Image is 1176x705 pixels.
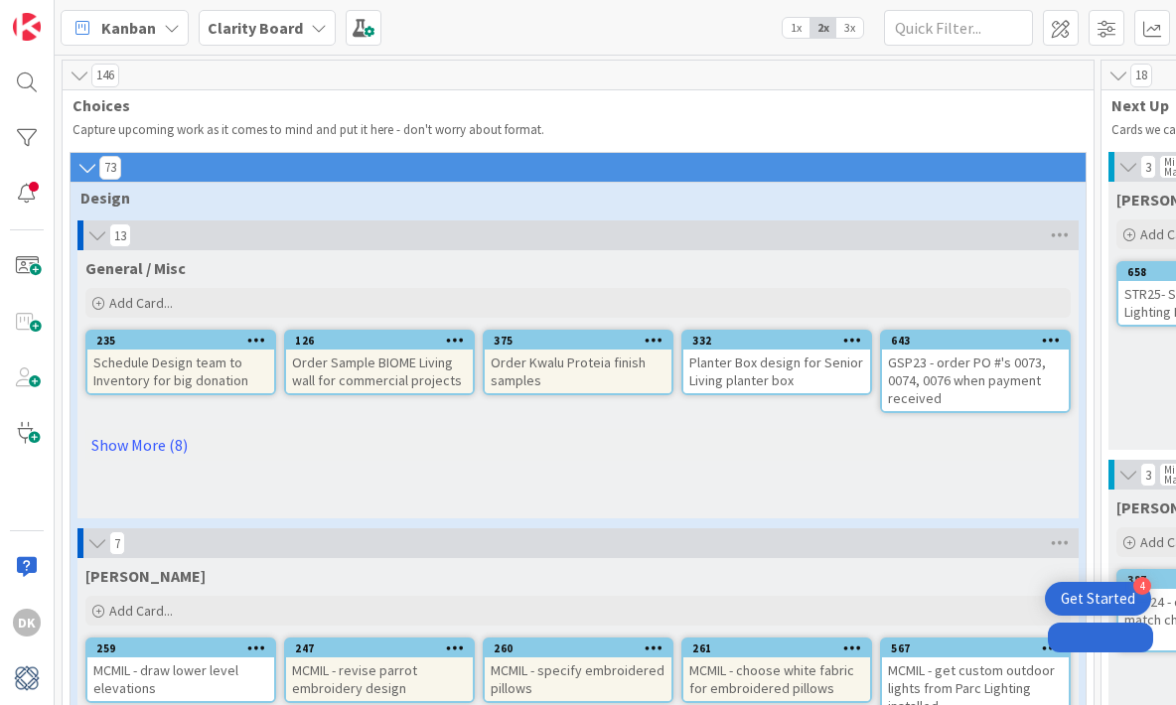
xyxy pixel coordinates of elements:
div: DK [13,609,41,636]
input: Quick Filter... [884,10,1033,46]
div: 643 [882,332,1069,350]
span: 73 [99,156,121,180]
div: MCMIL - revise parrot embroidery design [286,657,473,701]
b: Clarity Board [208,18,303,38]
div: 375 [494,334,671,348]
div: 332 [683,332,870,350]
span: 3 [1140,463,1156,487]
span: 3 [1140,155,1156,179]
div: 261 [683,639,870,657]
span: General / Misc [85,258,186,278]
div: 259 [87,639,274,657]
div: 332Planter Box design for Senior Living planter box [683,332,870,393]
div: 126 [295,334,473,348]
span: Design [80,188,1061,208]
span: Kanban [101,16,156,40]
div: Schedule Design team to Inventory for big donation [87,350,274,393]
span: Choices [73,95,1069,115]
div: MCMIL - draw lower level elevations [87,657,274,701]
div: 260 [485,639,671,657]
div: 126 [286,332,473,350]
div: Order Kwalu Proteia finish samples [485,350,671,393]
div: 247MCMIL - revise parrot embroidery design [286,639,473,701]
div: 247 [295,641,473,655]
div: 235 [87,332,274,350]
p: Capture upcoming work as it comes to mind and put it here - don't worry about format. [73,122,1084,138]
div: Planter Box design for Senior Living planter box [683,350,870,393]
div: 235 [96,334,274,348]
div: 567 [882,639,1069,657]
span: MCMIL McMillon [85,566,206,586]
div: 643GSP23 - order PO #'s 0073, 0074, 0076 when payment received [882,332,1069,411]
div: 247 [286,639,473,657]
span: 3x [836,18,863,38]
span: Add Card... [109,602,173,620]
div: 259MCMIL - draw lower level elevations [87,639,274,701]
div: 4 [1133,577,1151,595]
div: MCMIL - choose white fabric for embroidered pillows [683,657,870,701]
div: MCMIL - specify embroidered pillows [485,657,671,701]
span: 13 [109,223,131,247]
div: Order Sample BIOME Living wall for commercial projects [286,350,473,393]
div: 259 [96,641,274,655]
span: 2x [809,18,836,38]
div: 261 [692,641,870,655]
a: Show More (8) [85,429,1071,461]
div: GSP23 - order PO #'s 0073, 0074, 0076 when payment received [882,350,1069,411]
span: 7 [109,531,125,555]
div: 567 [891,641,1069,655]
img: Visit kanbanzone.com [13,13,41,41]
span: 18 [1130,64,1152,87]
div: Get Started [1061,589,1135,609]
div: 261MCMIL - choose white fabric for embroidered pillows [683,639,870,701]
div: 332 [692,334,870,348]
div: 375 [485,332,671,350]
span: 146 [91,64,119,87]
span: 1x [783,18,809,38]
div: Open Get Started checklist, remaining modules: 4 [1045,582,1151,616]
div: 260 [494,641,671,655]
img: avatar [13,664,41,692]
div: 126Order Sample BIOME Living wall for commercial projects [286,332,473,393]
div: 235Schedule Design team to Inventory for big donation [87,332,274,393]
div: 260MCMIL - specify embroidered pillows [485,639,671,701]
span: Add Card... [109,294,173,312]
div: 643 [891,334,1069,348]
div: 375Order Kwalu Proteia finish samples [485,332,671,393]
